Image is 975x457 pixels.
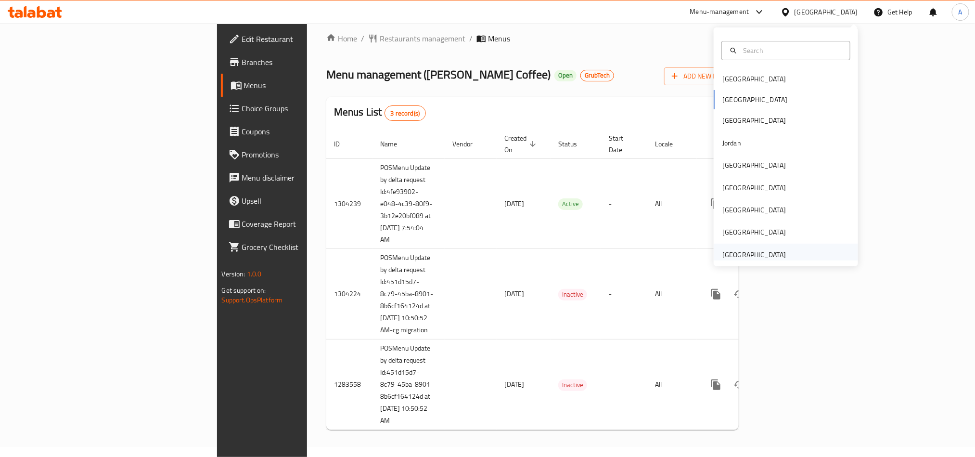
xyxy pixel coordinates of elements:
div: [GEOGRAPHIC_DATA] [722,183,786,193]
span: [DATE] [504,378,524,391]
button: Change Status [728,283,751,306]
span: Branches [242,56,372,68]
span: Add New Menu [672,70,731,82]
div: Active [558,198,583,210]
span: Menu disclaimer [242,172,372,183]
span: Get support on: [222,284,266,297]
span: Coupons [242,126,372,137]
a: Menu disclaimer [221,166,380,189]
div: [GEOGRAPHIC_DATA] [722,205,786,215]
a: Promotions [221,143,380,166]
span: Inactive [558,289,587,300]
td: - [601,249,647,339]
td: All [647,339,697,430]
span: Created On [504,132,539,156]
span: Grocery Checklist [242,241,372,253]
span: Inactive [558,379,587,391]
span: Name [380,138,410,150]
h2: Menus List [334,105,426,121]
a: Restaurants management [368,33,465,44]
span: Vendor [452,138,485,150]
a: Support.OpsPlatform [222,294,283,306]
td: POSMenu Update by delta request Id:451d15d7-8c79-45ba-8901-8b6cf164124d at [DATE] 10:50:52 AM [372,339,445,430]
span: Locale [655,138,685,150]
div: [GEOGRAPHIC_DATA] [722,115,786,126]
span: GrubTech [581,71,614,79]
a: Upsell [221,189,380,212]
div: Menu-management [690,6,749,18]
span: [DATE] [504,197,524,210]
span: Active [558,198,583,209]
span: Menu management ( [PERSON_NAME] Coffee ) [326,64,551,85]
span: Menus [488,33,510,44]
a: Edit Restaurant [221,27,380,51]
a: Coupons [221,120,380,143]
button: Add New Menu [664,67,739,85]
a: Menus [221,74,380,97]
span: ID [334,138,352,150]
span: Choice Groups [242,103,372,114]
span: Menus [244,79,372,91]
span: 3 record(s) [385,109,426,118]
nav: breadcrumb [326,33,739,44]
a: Choice Groups [221,97,380,120]
span: 1.0.0 [247,268,262,280]
li: / [469,33,473,44]
span: Coverage Report [242,218,372,230]
div: Export file [712,102,735,125]
span: Upsell [242,195,372,207]
div: [GEOGRAPHIC_DATA] [722,227,786,237]
button: more [705,192,728,215]
span: Open [554,71,577,79]
td: POSMenu Update by delta request Id:451d15d7-8c79-45ba-8901-8b6cf164124d at [DATE] 10:50:52 AM-cg ... [372,249,445,339]
div: [GEOGRAPHIC_DATA] [722,160,786,170]
input: Search [739,45,844,56]
div: [GEOGRAPHIC_DATA] [722,249,786,260]
button: more [705,373,728,396]
div: [GEOGRAPHIC_DATA] [795,7,858,17]
button: Change Status [728,373,751,396]
td: POSMenu Update by delta request Id:4fe93902-e048-4c39-80f9-3b12e20bf089 at [DATE] 7:54:04 AM [372,158,445,249]
th: Actions [697,130,805,159]
span: Version: [222,268,245,280]
a: Coverage Report [221,212,380,235]
div: Inactive [558,379,587,391]
span: Status [558,138,590,150]
table: enhanced table [326,130,805,431]
span: [DATE] [504,287,524,300]
td: - [601,339,647,430]
div: [GEOGRAPHIC_DATA] [722,74,786,84]
td: All [647,158,697,249]
span: A [959,7,962,17]
a: Grocery Checklist [221,235,380,259]
a: Branches [221,51,380,74]
span: Restaurants management [380,33,465,44]
span: Start Date [609,132,636,156]
span: Promotions [242,149,372,160]
span: Edit Restaurant [242,33,372,45]
div: Open [554,70,577,81]
div: Jordan [722,138,741,148]
td: All [647,249,697,339]
td: - [601,158,647,249]
div: Total records count [385,105,426,121]
button: more [705,283,728,306]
